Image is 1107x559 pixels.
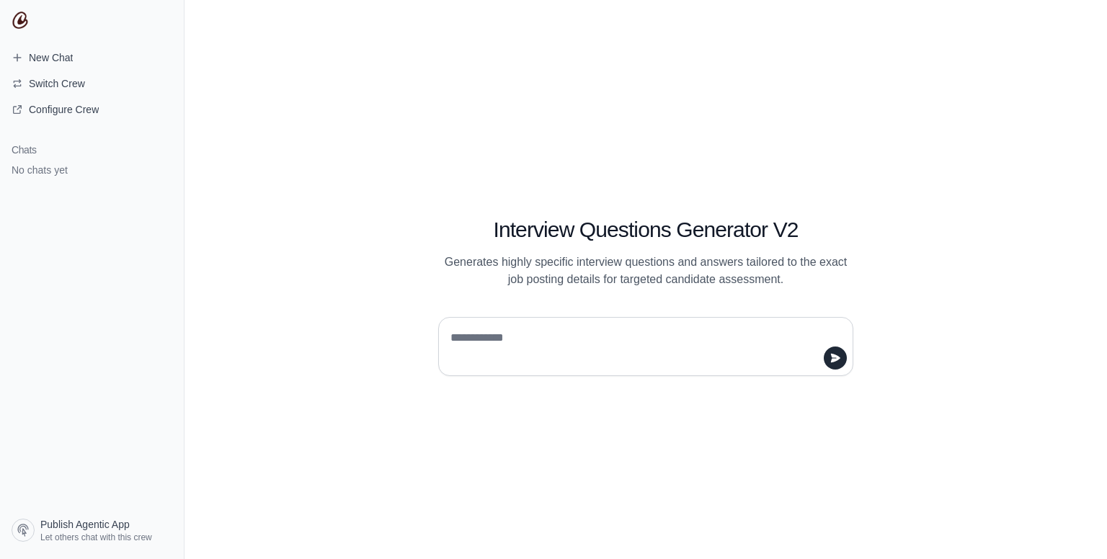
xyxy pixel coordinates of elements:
a: New Chat [6,46,178,69]
button: Switch Crew [6,72,178,95]
span: New Chat [29,50,73,65]
img: CrewAI Logo [12,12,29,29]
span: Configure Crew [29,102,99,117]
a: Configure Crew [6,98,178,121]
h1: Interview Questions Generator V2 [438,217,853,243]
span: Publish Agentic App [40,517,130,532]
a: Publish Agentic App Let others chat with this crew [6,513,178,547]
p: Generates highly specific interview questions and answers tailored to the exact job posting detai... [438,254,853,288]
span: Let others chat with this crew [40,532,152,543]
span: Switch Crew [29,76,85,91]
